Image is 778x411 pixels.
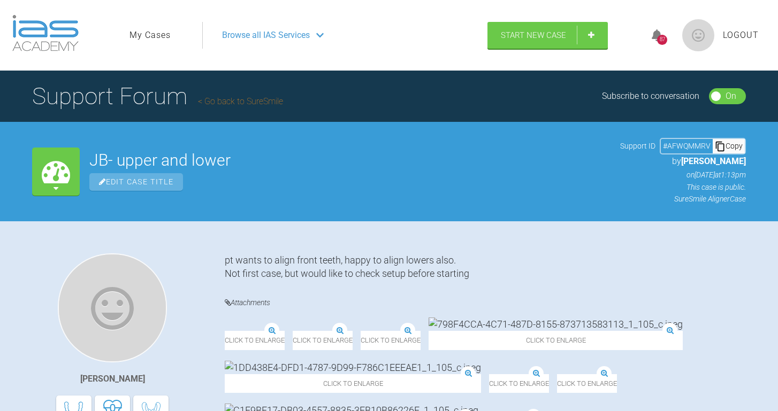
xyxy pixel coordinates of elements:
span: Edit Case Title [89,173,183,191]
div: pt wants to align front teeth, happy to align lowers also. Not first case, but would like to chec... [225,253,746,280]
img: Iman Hosni [58,253,167,362]
span: Start New Case [501,30,566,40]
div: Copy [713,139,745,153]
a: Logout [723,28,759,42]
img: 38EBF10C-20FE-4F19-A278-05B68719CC42_1_105_c.jpeg [225,317,479,331]
span: Click to enlarge [225,374,480,393]
div: # AFWQMMRV [661,140,713,152]
span: Click to enlarge [487,331,547,350]
p: SureSmile Aligner Case [620,193,746,205]
p: This case is public. [620,181,746,193]
a: Go back to SureSmile [198,96,283,106]
div: Subscribe to conversation [602,89,699,103]
img: D3E8BD70-AD6E-4B19-9A26-9A755B3FA97F_1_105_c.jpeg [225,361,480,374]
h4: Attachments [225,296,746,309]
a: Start New Case [487,22,608,49]
div: On [726,89,736,103]
div: 87 [657,35,667,45]
img: profile.png [682,19,714,51]
p: by [620,154,746,168]
img: logo-light.3e3ef733.png [12,15,79,51]
div: [PERSON_NAME] [80,372,145,386]
h1: Support Forum [32,77,283,115]
span: [PERSON_NAME] [681,156,746,166]
p: on [DATE] at 1:13pm [620,169,746,181]
span: Support ID [620,140,655,152]
h2: JB- upper and lower [89,152,611,168]
span: Browse all IAS Services [222,28,310,42]
a: My Cases [129,28,171,42]
span: Click to enlarge [225,331,479,350]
